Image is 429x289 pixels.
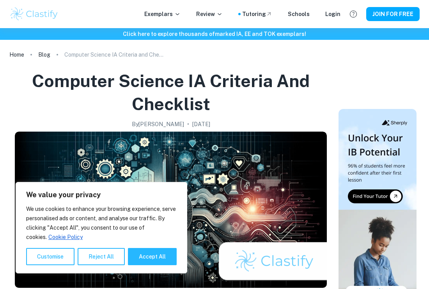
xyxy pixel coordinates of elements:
img: Clastify logo [9,6,59,22]
button: Reject All [78,248,125,265]
a: Blog [38,49,50,60]
h2: [DATE] [192,120,210,128]
p: • [187,120,189,128]
button: Customise [26,248,74,265]
a: Home [9,49,24,60]
img: Computer Science IA Criteria and Checklist cover image [15,132,327,288]
h6: Click here to explore thousands of marked IA, EE and TOK exemplars ! [2,30,427,38]
p: Review [196,10,223,18]
div: We value your privacy [16,182,187,273]
a: Schools [288,10,310,18]
p: Exemplars [144,10,181,18]
h2: By [PERSON_NAME] [132,120,184,128]
button: JOIN FOR FREE [366,7,420,21]
p: Computer Science IA Criteria and Checklist [64,50,166,59]
a: Tutoring [242,10,272,18]
p: We use cookies to enhance your browsing experience, serve personalised ads or content, and analys... [26,204,177,242]
a: Login [325,10,340,18]
p: We value your privacy [26,190,177,200]
h1: Computer Science IA Criteria and Checklist [12,70,329,115]
button: Help and Feedback [347,7,360,21]
button: Accept All [128,248,177,265]
a: Cookie Policy [48,234,83,241]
